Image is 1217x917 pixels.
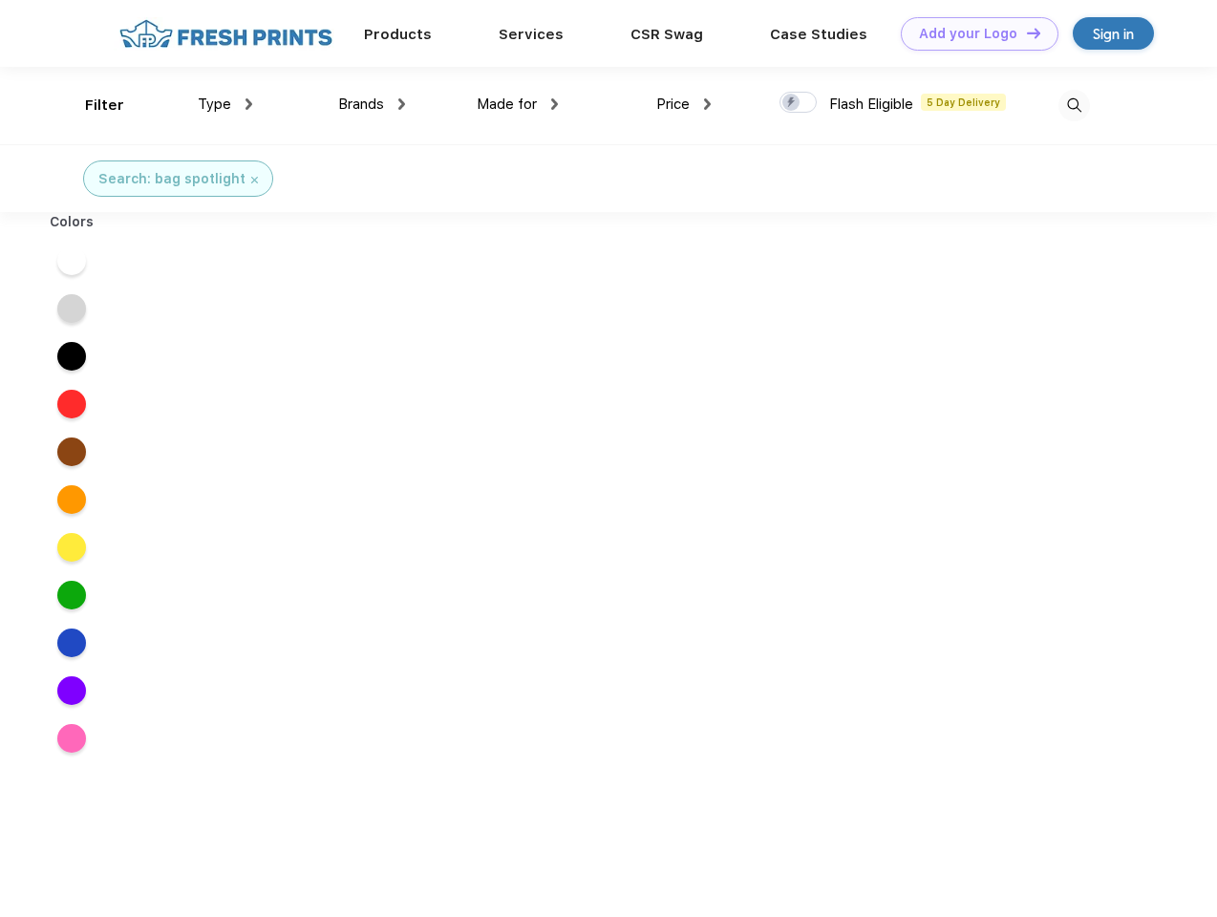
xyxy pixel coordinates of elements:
[114,17,338,51] img: fo%20logo%202.webp
[1027,28,1040,38] img: DT
[364,26,432,43] a: Products
[477,96,537,113] span: Made for
[98,169,246,189] div: Search: bag spotlight
[656,96,690,113] span: Price
[919,26,1017,42] div: Add your Logo
[398,98,405,110] img: dropdown.png
[704,98,711,110] img: dropdown.png
[1093,23,1134,45] div: Sign in
[251,177,258,183] img: filter_cancel.svg
[1073,17,1154,50] a: Sign in
[85,95,124,117] div: Filter
[198,96,231,113] span: Type
[921,94,1006,111] span: 5 Day Delivery
[551,98,558,110] img: dropdown.png
[829,96,913,113] span: Flash Eligible
[246,98,252,110] img: dropdown.png
[338,96,384,113] span: Brands
[1058,90,1090,121] img: desktop_search.svg
[35,212,109,232] div: Colors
